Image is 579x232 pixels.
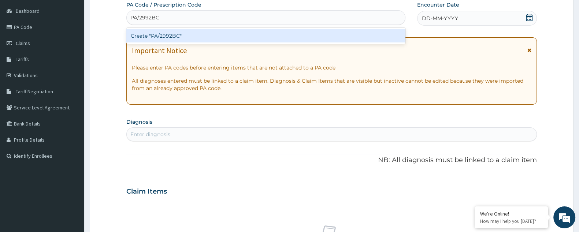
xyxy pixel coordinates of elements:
span: Tariff Negotiation [16,88,53,95]
p: Please enter PA codes before entering items that are not attached to a PA code [132,64,531,71]
h1: Important Notice [132,46,187,55]
span: DD-MM-YYYY [422,15,458,22]
span: Claims [16,40,30,46]
p: How may I help you today? [480,218,542,224]
div: Minimize live chat window [120,4,138,21]
div: Enter diagnosis [130,131,170,138]
label: Diagnosis [126,118,152,126]
label: Encounter Date [417,1,459,8]
div: Create "PA/2992BC" [126,29,405,42]
div: Chat with us now [38,41,123,50]
img: d_794563401_company_1708531726252_794563401 [14,37,30,55]
div: We're Online! [480,210,542,217]
span: Dashboard [16,8,40,14]
h3: Claim Items [126,188,167,196]
p: All diagnoses entered must be linked to a claim item. Diagnosis & Claim Items that are visible bu... [132,77,531,92]
span: We're online! [42,70,101,143]
p: NB: All diagnosis must be linked to a claim item [126,156,537,165]
span: Tariffs [16,56,29,63]
textarea: Type your message and hit 'Enter' [4,154,140,180]
label: PA Code / Prescription Code [126,1,201,8]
